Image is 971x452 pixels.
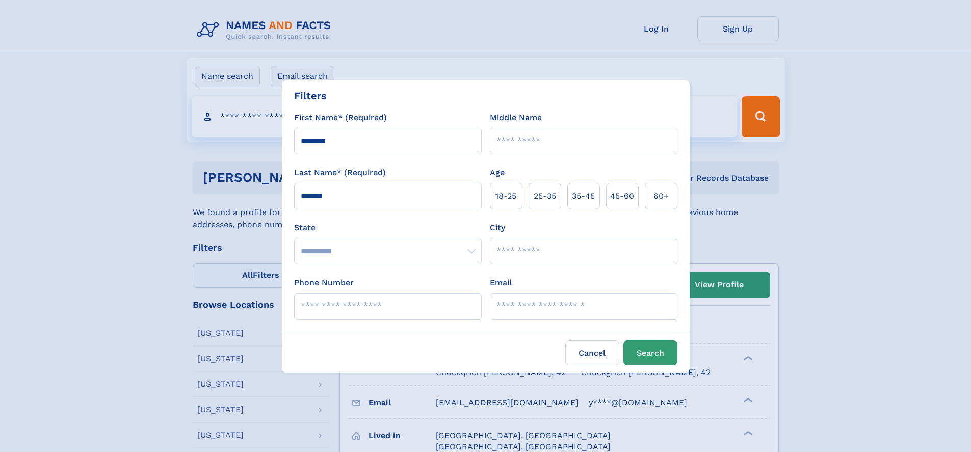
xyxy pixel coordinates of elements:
label: First Name* (Required) [294,112,387,124]
button: Search [623,340,677,365]
span: 60+ [653,190,669,202]
label: Phone Number [294,277,354,289]
span: 18‑25 [495,190,516,202]
label: Cancel [565,340,619,365]
label: Age [490,167,505,179]
span: 45‑60 [610,190,634,202]
label: State [294,222,482,234]
label: Last Name* (Required) [294,167,386,179]
span: 35‑45 [572,190,595,202]
label: Middle Name [490,112,542,124]
label: Email [490,277,512,289]
div: Filters [294,88,327,103]
span: 25‑35 [534,190,556,202]
label: City [490,222,505,234]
